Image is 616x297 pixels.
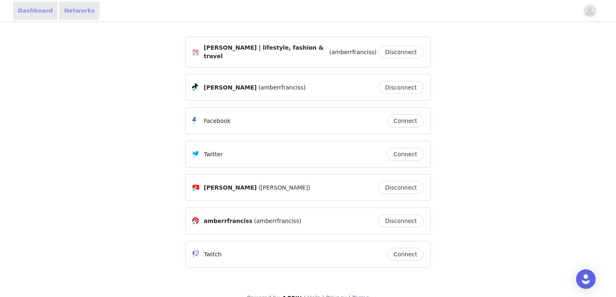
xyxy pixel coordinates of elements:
p: Facebook [204,117,231,125]
span: (amberrfranciss) [254,217,301,225]
a: Networks [59,2,99,20]
a: Dashboard [13,2,57,20]
span: amberrfranciss [204,217,253,225]
button: Disconnect [378,81,424,94]
button: Connect [387,248,424,261]
button: Disconnect [378,46,424,59]
span: [PERSON_NAME] | lifestyle, fashion & travel [204,44,328,61]
span: [PERSON_NAME] [204,183,257,192]
button: Disconnect [378,214,424,227]
div: Open Intercom Messenger [576,269,596,289]
span: [PERSON_NAME] [204,83,257,92]
span: (amberrfranciss) [329,48,376,57]
button: Disconnect [378,181,424,194]
img: Instagram Icon [192,49,199,56]
span: ([PERSON_NAME]) [258,183,310,192]
p: Twitter [204,150,223,159]
button: Connect [387,148,424,161]
button: Connect [387,114,424,127]
span: (amberrfranciss) [258,83,306,92]
div: avatar [586,4,594,17]
p: Twitch [204,250,222,259]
